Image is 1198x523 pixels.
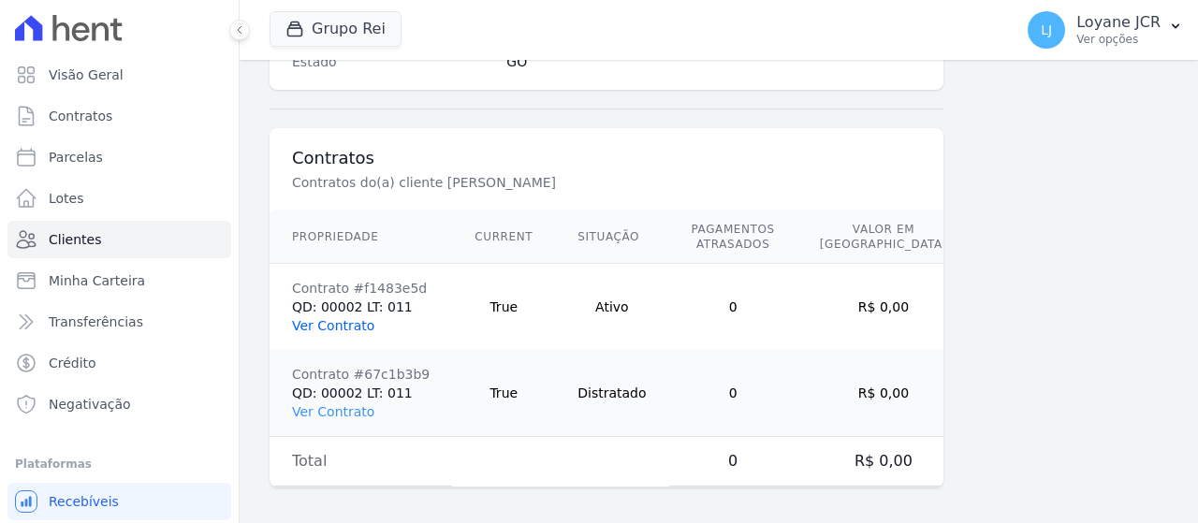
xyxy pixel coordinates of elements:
a: Transferências [7,303,231,341]
button: Grupo Rei [270,11,402,47]
a: Recebíveis [7,483,231,520]
a: Ver Contrato [292,318,374,333]
th: Current [452,211,555,264]
td: 0 [669,437,797,487]
span: Clientes [49,230,101,249]
span: Contratos [49,107,112,125]
td: Total [270,437,452,487]
td: Ativo [555,264,668,351]
p: Ver opções [1076,32,1161,47]
td: Distratado [555,350,668,437]
th: Pagamentos Atrasados [669,211,797,264]
a: Contratos [7,97,231,135]
h3: Contratos [292,147,921,169]
a: Lotes [7,180,231,217]
div: Contrato #67c1b3b9 [292,365,430,384]
td: R$ 0,00 [797,350,970,437]
td: R$ 0,00 [797,437,970,487]
button: LJ Loyane JCR Ver opções [1013,4,1198,56]
td: 0 [669,264,797,351]
a: Clientes [7,221,231,258]
td: R$ 0,00 [797,264,970,351]
a: Parcelas [7,138,231,176]
div: Plataformas [15,453,224,475]
td: QD: 00002 LT: 011 [270,264,452,351]
span: Negativação [49,395,131,414]
dd: GO [506,52,921,71]
span: Crédito [49,354,96,372]
a: Crédito [7,344,231,382]
span: Visão Geral [49,65,124,84]
span: Transferências [49,312,143,331]
a: Negativação [7,385,231,423]
span: LJ [1041,23,1052,36]
td: True [452,264,555,351]
td: True [452,350,555,437]
dt: Estado [292,52,491,71]
th: Propriedade [270,211,452,264]
a: Visão Geral [7,56,231,94]
span: Recebíveis [49,492,119,511]
p: Contratos do(a) cliente [PERSON_NAME] [292,173,921,192]
a: Ver Contrato [292,404,374,419]
span: Parcelas [49,148,103,167]
a: Minha Carteira [7,262,231,299]
p: Loyane JCR [1076,13,1161,32]
th: Situação [555,211,668,264]
td: 0 [669,350,797,437]
th: Valor em [GEOGRAPHIC_DATA] [797,211,970,264]
div: Contrato #f1483e5d [292,279,430,298]
span: Minha Carteira [49,271,145,290]
span: Lotes [49,189,84,208]
td: QD: 00002 LT: 011 [270,350,452,437]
